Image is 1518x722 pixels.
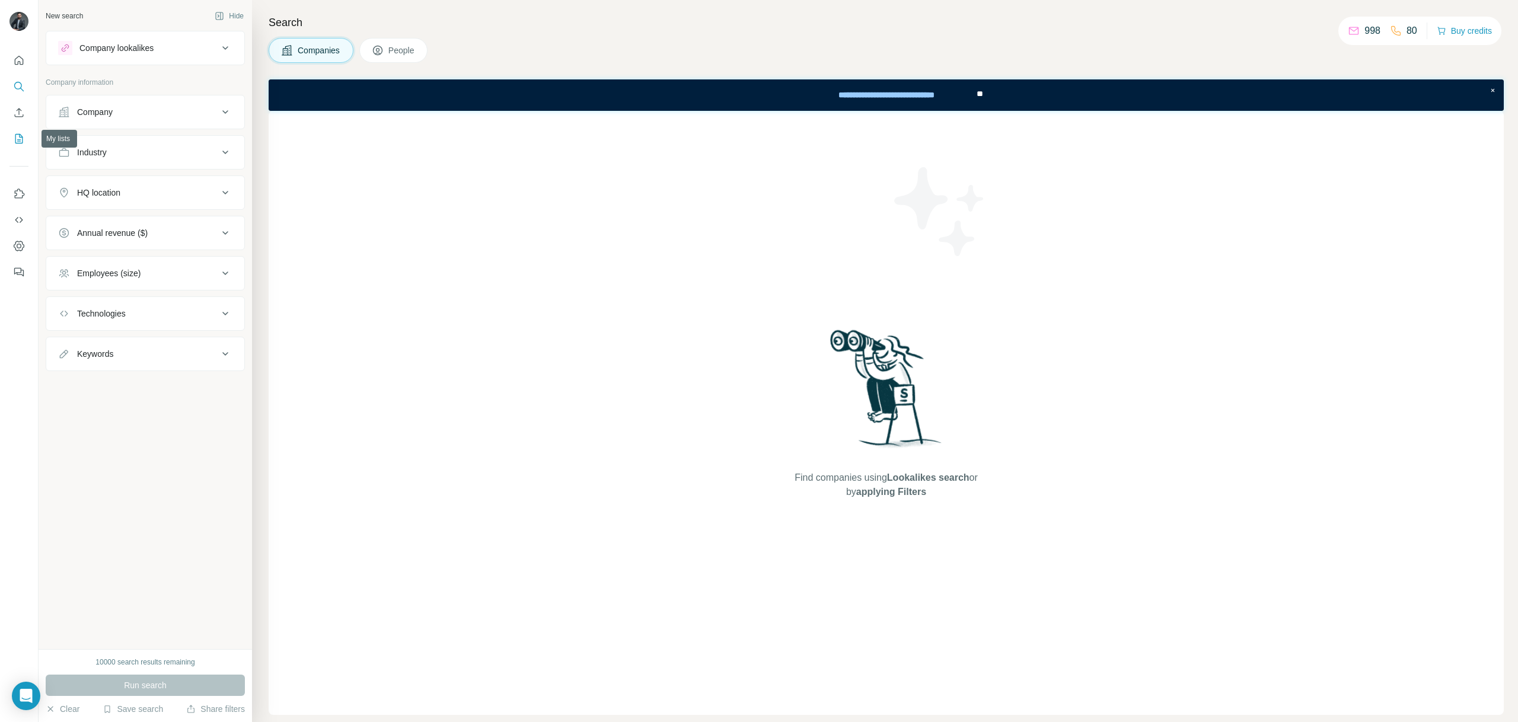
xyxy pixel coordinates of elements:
button: HQ location [46,178,244,207]
span: Find companies using or by [791,471,981,499]
button: Save search [103,703,163,715]
button: Clear [46,703,79,715]
div: Company lookalikes [79,42,154,54]
div: Industry [77,146,107,158]
h4: Search [269,14,1504,31]
img: Avatar [9,12,28,31]
div: HQ location [77,187,120,199]
img: Surfe Illustration - Stars [886,158,993,265]
button: Use Surfe API [9,209,28,231]
button: My lists [9,128,28,149]
p: 998 [1364,24,1380,38]
div: Technologies [77,308,126,320]
img: Surfe Illustration - Woman searching with binoculars [825,327,948,459]
button: Buy credits [1437,23,1492,39]
div: Open Intercom Messenger [12,682,40,710]
iframe: Banner [269,79,1504,111]
span: Lookalikes search [887,472,970,483]
button: Quick start [9,50,28,71]
div: Company [77,106,113,118]
div: Keywords [77,348,113,360]
button: Annual revenue ($) [46,219,244,247]
button: Keywords [46,340,244,368]
div: New search [46,11,83,21]
div: Employees (size) [77,267,141,279]
button: Technologies [46,299,244,328]
button: Company [46,98,244,126]
div: 10000 search results remaining [95,657,194,667]
div: Annual revenue ($) [77,227,148,239]
button: Employees (size) [46,259,244,287]
span: applying Filters [856,487,926,497]
button: Enrich CSV [9,102,28,123]
p: Company information [46,77,245,88]
button: Search [9,76,28,97]
button: Hide [206,7,252,25]
span: Companies [298,44,341,56]
button: Dashboard [9,235,28,257]
span: People [388,44,416,56]
p: 80 [1407,24,1417,38]
button: Use Surfe on LinkedIn [9,183,28,205]
button: Industry [46,138,244,167]
button: Share filters [186,703,245,715]
button: Company lookalikes [46,34,244,62]
button: Feedback [9,261,28,283]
